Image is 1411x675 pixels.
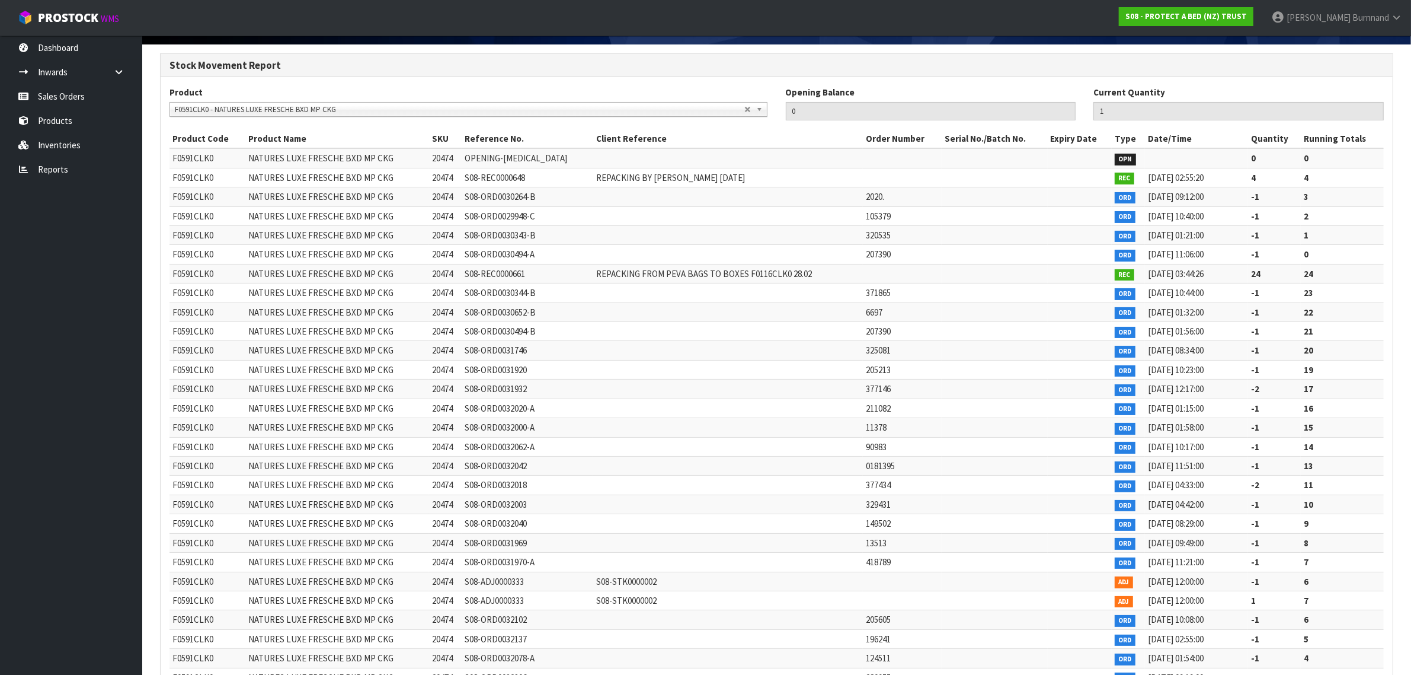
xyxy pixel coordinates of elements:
[432,249,453,260] span: 20474
[1304,152,1308,164] strong: 0
[465,479,527,491] span: S08-ORD0032018
[175,103,744,117] span: F0591CLK0 - NATURES LUXE FRESCHE BXD MP CKG
[248,345,393,356] span: NATURES LUXE FRESCHE BXD MP CKG
[1115,231,1136,243] span: ORD
[248,479,393,491] span: NATURES LUXE FRESCHE BXD MP CKG
[172,576,213,587] span: F0591CLK0
[866,537,887,549] span: 13513
[1148,268,1204,279] span: [DATE] 03:44:26
[465,556,535,568] span: S08-ORD0031970-A
[1251,230,1259,241] strong: -1
[172,326,213,337] span: F0591CLK0
[465,499,527,510] span: S08-ORD0032003
[1251,364,1259,375] strong: -1
[866,556,891,568] span: 418789
[172,364,213,375] span: F0591CLK0
[866,652,891,664] span: 124511
[465,364,527,375] span: S08-ORD0031920
[101,13,119,24] small: WMS
[1251,211,1259,222] strong: -1
[1115,500,1136,512] span: ORD
[1148,364,1204,375] span: [DATE] 10:23:00
[1251,326,1259,337] strong: -1
[1251,499,1259,510] strong: -1
[1304,211,1308,222] strong: 2
[1115,519,1136,531] span: ORD
[1115,250,1136,262] span: ORD
[248,422,393,433] span: NATURES LUXE FRESCHE BXD MP CKG
[1048,129,1112,148] th: Expiry Date
[1248,129,1301,148] th: Quantity
[172,518,213,529] span: F0591CLK0
[1304,345,1313,356] strong: 20
[432,364,453,375] span: 20474
[248,326,393,337] span: NATURES LUXE FRESCHE BXD MP CKG
[866,422,887,433] span: 11378
[432,479,453,491] span: 20474
[432,633,453,645] span: 20474
[432,652,453,664] span: 20474
[1148,460,1204,472] span: [DATE] 11:51:00
[1148,403,1204,414] span: [DATE] 01:15:00
[465,403,535,414] span: S08-ORD0032020-A
[596,576,657,587] span: S08-STK0000002
[1304,268,1313,279] strong: 24
[1251,152,1256,164] strong: 0
[1115,596,1134,608] span: ADJ
[172,383,213,394] span: F0591CLK0
[248,403,393,414] span: NATURES LUXE FRESCHE BXD MP CKG
[465,441,535,453] span: S08-ORD0032062-A
[1304,364,1313,375] strong: 19
[465,211,535,222] span: S08-ORD0029948-C
[18,10,33,25] img: cube-alt.png
[1352,12,1389,23] span: Burnnand
[1115,403,1136,415] span: ORD
[248,537,393,549] span: NATURES LUXE FRESCHE BXD MP CKG
[1251,537,1259,549] strong: -1
[1251,633,1259,645] strong: -1
[1148,479,1204,491] span: [DATE] 04:33:00
[432,403,453,414] span: 20474
[38,10,98,26] span: ProStock
[866,614,891,625] span: 205605
[866,326,891,337] span: 207390
[866,499,891,510] span: 329431
[462,129,594,148] th: Reference No.
[1115,538,1136,550] span: ORD
[1115,346,1136,358] span: ORD
[1251,614,1259,625] strong: -1
[1304,326,1313,337] strong: 21
[248,652,393,664] span: NATURES LUXE FRESCHE BXD MP CKG
[1125,11,1247,21] strong: S08 - PROTECT A BED (NZ) TRUST
[248,249,393,260] span: NATURES LUXE FRESCHE BXD MP CKG
[432,287,453,298] span: 20474
[1251,479,1259,491] strong: -2
[1148,307,1204,318] span: [DATE] 01:32:00
[248,172,393,183] span: NATURES LUXE FRESCHE BXD MP CKG
[866,211,891,222] span: 105379
[1145,129,1248,148] th: Date/Time
[465,633,527,645] span: S08-ORD0032137
[1304,556,1308,568] strong: 7
[1115,154,1137,165] span: OPN
[786,86,855,98] label: Opening Balance
[1148,172,1204,183] span: [DATE] 02:55:20
[432,383,453,394] span: 20474
[465,537,527,549] span: S08-ORD0031969
[1304,633,1308,645] strong: 5
[1304,191,1308,202] strong: 3
[172,460,213,472] span: F0591CLK0
[248,499,393,510] span: NATURES LUXE FRESCHE BXD MP CKG
[248,595,393,606] span: NATURES LUXE FRESCHE BXD MP CKG
[1148,287,1204,298] span: [DATE] 10:44:00
[465,287,536,298] span: S08-ORD0030344-B
[248,152,393,164] span: NATURES LUXE FRESCHE BXD MP CKG
[866,518,891,529] span: 149502
[1304,499,1313,510] strong: 10
[866,479,891,491] span: 377434
[1115,327,1136,339] span: ORD
[866,345,891,356] span: 325081
[248,556,393,568] span: NATURES LUXE FRESCHE BXD MP CKG
[172,403,213,414] span: F0591CLK0
[465,576,524,587] span: S08-ADJ0000333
